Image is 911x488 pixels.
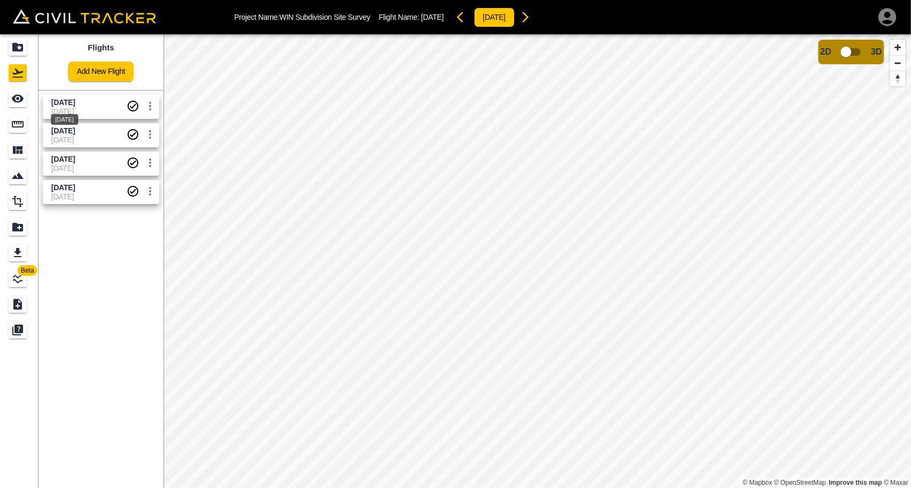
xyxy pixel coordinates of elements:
[890,40,906,55] button: Zoom in
[474,7,515,27] button: [DATE]
[890,71,906,86] button: Reset bearing to north
[743,479,772,486] a: Mapbox
[164,34,911,488] canvas: Map
[820,47,831,57] span: 2D
[884,479,908,486] a: Maxar
[13,9,156,24] img: Civil Tracker
[379,13,443,21] p: Flight Name:
[234,13,371,21] p: Project Name: WIN Subdivision Site Survey
[421,13,443,21] span: [DATE]
[871,47,882,57] span: 3D
[774,479,826,486] a: OpenStreetMap
[51,114,78,125] div: [DATE]
[890,55,906,71] button: Zoom out
[829,479,882,486] a: Map feedback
